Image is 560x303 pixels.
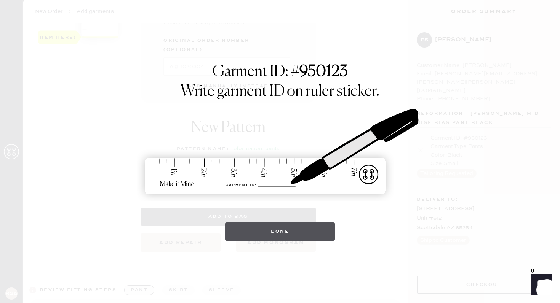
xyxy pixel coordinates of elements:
[225,222,335,241] button: Done
[299,64,348,79] strong: 950123
[524,269,557,301] iframe: Front Chat
[137,89,423,215] img: ruler-sticker-sharpie.svg
[213,63,348,82] h1: Garment ID: #
[181,82,379,101] h1: Write garment ID on ruler sticker.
